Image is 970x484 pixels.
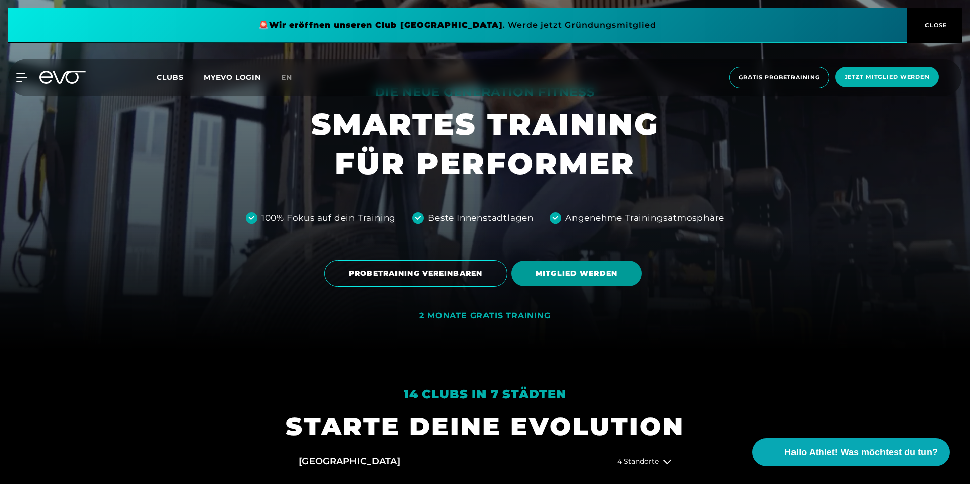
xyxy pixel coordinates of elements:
[536,268,618,279] span: MITGLIED WERDEN
[726,67,832,88] a: Gratis Probetraining
[311,105,659,183] h1: SMARTES TRAINING FÜR PERFORMER
[204,73,261,82] a: MYEVO LOGIN
[428,212,534,225] div: Beste Innenstadtlagen
[157,72,204,82] a: Clubs
[739,73,820,82] span: Gratis Probetraining
[907,8,962,43] button: CLOSE
[281,72,304,83] a: en
[922,21,947,30] span: CLOSE
[299,455,400,468] h2: [GEOGRAPHIC_DATA]
[752,438,950,466] button: Hallo Athlet! Was möchtest du tun?
[404,386,566,401] em: 14 Clubs in 7 Städten
[261,212,396,225] div: 100% Fokus auf dein Training
[784,446,938,459] span: Hallo Athlet! Was möchtest du tun?
[845,73,930,81] span: Jetzt Mitglied werden
[349,268,482,279] span: PROBETRAINING VEREINBAREN
[565,212,724,225] div: Angenehme Trainingsatmosphäre
[286,410,684,443] h1: STARTE DEINE EVOLUTION
[324,253,511,295] a: PROBETRAINING VEREINBAREN
[419,311,550,321] div: 2 MONATE GRATIS TRAINING
[157,73,184,82] span: Clubs
[299,443,671,480] button: [GEOGRAPHIC_DATA]4 Standorte
[511,253,646,294] a: MITGLIED WERDEN
[617,458,659,465] span: 4 Standorte
[281,73,292,82] span: en
[832,67,942,88] a: Jetzt Mitglied werden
